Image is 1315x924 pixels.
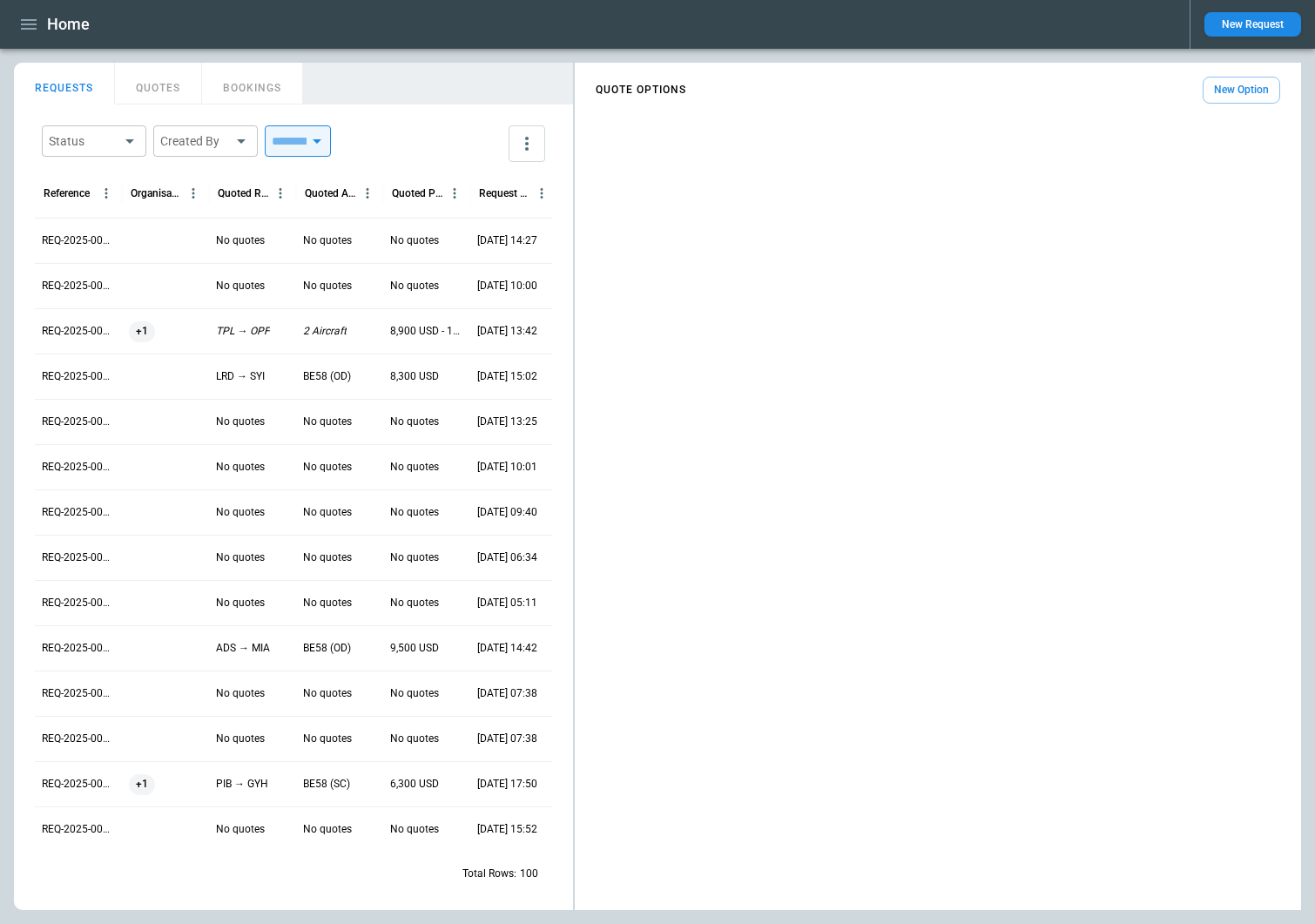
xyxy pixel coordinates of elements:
p: ADS → MIA [216,641,270,656]
p: No quotes [390,822,439,837]
p: REQ-2025-000265 [42,460,115,475]
p: REQ-2025-000266 [42,415,115,429]
p: REQ-2025-000259 [42,732,115,746]
div: Reference [44,187,90,199]
div: Request Created At (UTC-05:00) [479,187,530,199]
p: Total Rows: [462,867,516,881]
button: Reference column menu [95,182,118,205]
p: LRD → SYI [216,369,265,384]
p: No quotes [390,550,439,565]
p: REQ-2025-000264 [42,505,115,520]
p: 8,300 USD [390,369,439,384]
p: No quotes [303,233,352,248]
p: 6,300 USD [390,777,439,792]
p: No quotes [303,596,352,610]
p: 08/27/2025 05:11 [477,596,537,610]
p: No quotes [216,233,265,248]
p: BE58 (OD) [303,369,351,384]
p: 08/22/2025 17:50 [477,777,537,792]
p: 09/05/2025 10:00 [477,279,537,293]
div: Organisation [131,187,182,199]
p: 08/26/2025 07:38 [477,732,537,746]
p: No quotes [303,550,352,565]
p: No quotes [303,279,352,293]
button: Quoted Price column menu [443,182,466,205]
p: No quotes [216,415,265,429]
p: No quotes [390,596,439,610]
p: TPL → OPF [216,324,270,339]
button: New Request [1204,12,1301,37]
p: No quotes [390,460,439,475]
p: REQ-2025-000269 [42,279,115,293]
p: No quotes [216,596,265,610]
h1: Home [47,14,90,35]
button: New Option [1203,77,1280,104]
span: +1 [129,762,155,806]
p: No quotes [216,732,265,746]
p: No quotes [303,460,352,475]
p: 100 [520,867,538,881]
p: No quotes [303,732,352,746]
p: 08/26/2025 07:38 [477,686,537,701]
button: Organisation column menu [182,182,205,205]
p: No quotes [216,279,265,293]
p: BE58 (OD) [303,641,351,656]
button: more [509,125,545,162]
p: No quotes [303,822,352,837]
p: 09/03/2025 13:25 [477,415,537,429]
p: No quotes [216,686,265,701]
p: REQ-2025-000257 [42,822,115,837]
p: 08/27/2025 06:34 [477,550,537,565]
p: 8,900 USD - 10,200 USD [390,324,463,339]
p: REQ-2025-000267 [42,369,115,384]
p: REQ-2025-000260 [42,686,115,701]
p: No quotes [216,822,265,837]
p: PIB → GYH [216,777,268,792]
p: REQ-2025-000263 [42,550,115,565]
p: No quotes [390,415,439,429]
p: 09/04/2025 13:42 [477,324,537,339]
span: +1 [129,309,155,354]
p: REQ-2025-000262 [42,596,115,610]
div: Created By [160,132,230,150]
button: Quoted Aircraft column menu [356,182,379,205]
div: Quoted Price [392,187,443,199]
p: 08/22/2025 15:52 [477,822,537,837]
p: No quotes [216,505,265,520]
button: REQUESTS [14,63,115,105]
p: No quotes [303,415,352,429]
p: No quotes [303,505,352,520]
p: No quotes [390,233,439,248]
p: No quotes [390,686,439,701]
button: Request Created At (UTC-05:00) column menu [530,182,553,205]
p: 09/08/2025 14:27 [477,233,537,248]
button: Quoted Route column menu [269,182,292,205]
div: Status [49,132,118,150]
p: No quotes [303,686,352,701]
p: REQ-2025-000258 [42,777,115,792]
div: scrollable content [575,70,1301,111]
div: Quoted Aircraft [305,187,356,199]
div: Quoted Route [218,187,269,199]
p: REQ-2025-000270 [42,233,115,248]
p: REQ-2025-000268 [42,324,115,339]
p: 9,500 USD [390,641,439,656]
p: REQ-2025-000261 [42,641,115,656]
p: No quotes [216,550,265,565]
button: BOOKINGS [202,63,303,105]
p: No quotes [390,279,439,293]
h4: QUOTE OPTIONS [596,86,686,94]
p: 09/03/2025 10:01 [477,460,537,475]
p: 09/03/2025 15:02 [477,369,537,384]
p: 2 Aircraft [303,324,347,339]
button: QUOTES [115,63,202,105]
p: 08/29/2025 09:40 [477,505,537,520]
p: 08/26/2025 14:42 [477,641,537,656]
p: No quotes [390,505,439,520]
p: No quotes [390,732,439,746]
p: BE58 (SC) [303,777,350,792]
p: No quotes [216,460,265,475]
